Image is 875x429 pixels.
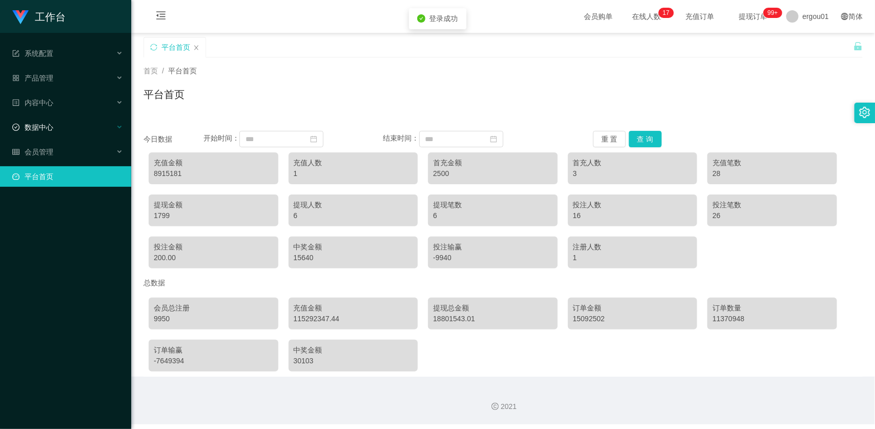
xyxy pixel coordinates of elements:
[713,200,832,210] div: 投注笔数
[383,134,419,143] span: 结束时间：
[841,13,848,20] i: 图标: global
[310,135,317,143] i: 图标: calendar
[573,303,693,314] div: 订单金额
[573,314,693,324] div: 15092502
[12,49,53,57] span: 系统配置
[294,200,413,210] div: 提现人数
[12,99,53,107] span: 内容中心
[573,252,693,263] div: 1
[12,148,53,156] span: 会员管理
[490,135,497,143] i: 图标: calendar
[629,131,662,147] button: 查 询
[154,356,273,366] div: -7649394
[12,12,66,21] a: 工作台
[150,44,157,51] i: 图标: sync
[168,67,197,75] span: 平台首页
[681,13,720,20] span: 充值订单
[154,252,273,263] div: 200.00
[12,166,123,187] a: 图标: dashboard平台首页
[294,314,413,324] div: 115292347.44
[12,50,19,57] i: 图标: form
[154,303,273,314] div: 会员总注册
[853,42,863,51] i: 图标: unlock
[144,67,158,75] span: 首页
[573,242,693,252] div: 注册人数
[154,314,273,324] div: 9950
[294,303,413,314] div: 充值金额
[144,274,863,292] div: 总数据
[573,200,693,210] div: 投注人数
[12,148,19,155] i: 图标: table
[734,13,773,20] span: 提现订单
[154,168,273,179] div: 8915181
[573,168,693,179] div: 3
[433,314,553,324] div: 18801543.01
[713,303,832,314] div: 订单数量
[713,314,832,324] div: 11370948
[713,210,832,221] div: 26
[144,1,178,33] i: 图标: menu-fold
[294,252,413,263] div: 15640
[12,124,19,131] i: 图标: check-circle-o
[433,200,553,210] div: 提现笔数
[433,252,553,263] div: -9940
[430,14,458,23] span: 登录成功
[433,242,553,252] div: 投注输赢
[154,210,273,221] div: 1799
[139,401,867,412] div: 2021
[12,74,19,82] i: 图标: appstore-o
[859,107,870,118] i: 图标: setting
[154,242,273,252] div: 投注金额
[433,303,553,314] div: 提现总金额
[35,1,66,33] h1: 工作台
[154,200,273,210] div: 提现金额
[713,158,832,168] div: 充值笔数
[492,403,499,410] i: 图标: copyright
[12,74,53,82] span: 产品管理
[763,8,782,18] sup: 1002
[144,87,185,102] h1: 平台首页
[294,242,413,252] div: 中奖金额
[294,210,413,221] div: 6
[627,13,666,20] span: 在线人数
[433,210,553,221] div: 6
[294,168,413,179] div: 1
[162,67,164,75] span: /
[573,210,693,221] div: 16
[573,158,693,168] div: 首充人数
[193,45,199,51] i: 图标: close
[294,345,413,356] div: 中奖金额
[593,131,626,147] button: 重 置
[659,8,674,18] sup: 17
[12,10,29,25] img: logo.9652507e.png
[417,14,425,23] i: icon: check-circle
[204,134,239,143] span: 开始时间：
[154,158,273,168] div: 充值金额
[663,8,666,18] p: 1
[666,8,670,18] p: 7
[161,37,190,57] div: 平台首页
[294,356,413,366] div: 30103
[12,99,19,106] i: 图标: profile
[713,168,832,179] div: 28
[154,345,273,356] div: 订单输赢
[144,134,204,145] div: 今日数据
[12,123,53,131] span: 数据中心
[433,168,553,179] div: 2500
[294,158,413,168] div: 充值人数
[433,158,553,168] div: 首充金额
